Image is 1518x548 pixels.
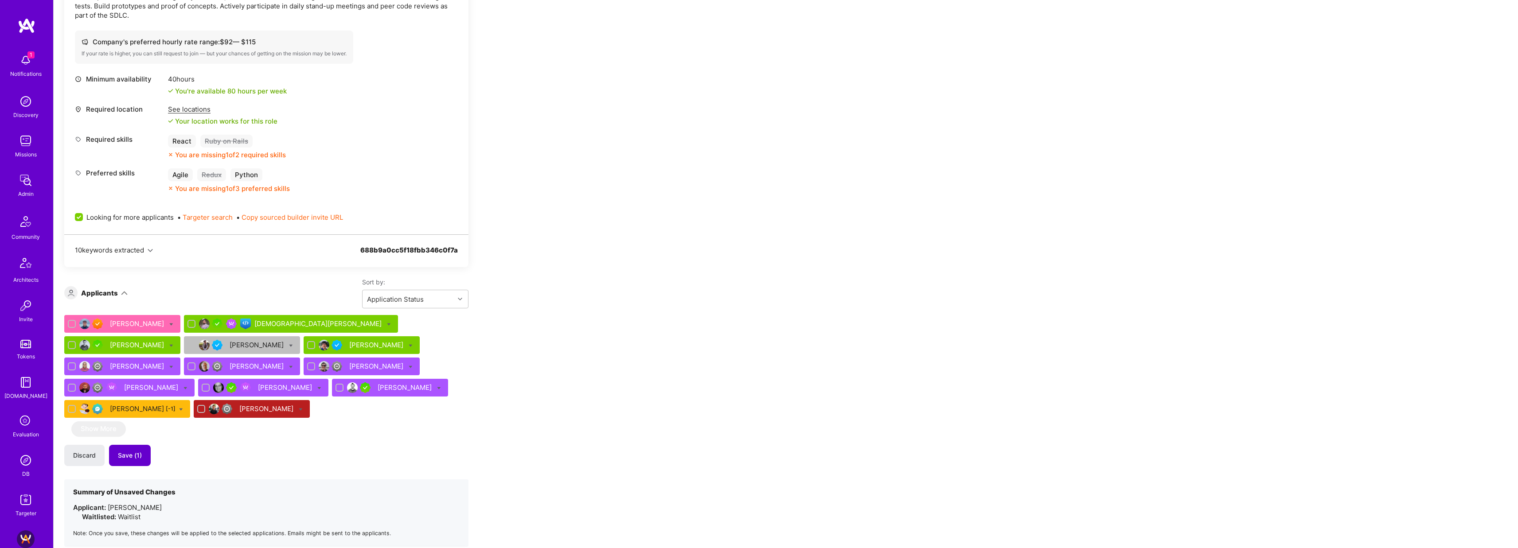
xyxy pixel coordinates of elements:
a: A.Team: AIR [15,530,37,548]
img: A.Teamer in Residence [226,382,237,393]
div: Company's preferred hourly rate range: $ 92 — $ 115 [82,37,347,47]
img: User Avatar [199,340,210,350]
button: Discard [64,445,105,466]
div: Your location works for this role [168,117,277,126]
i: icon Tag [75,136,82,143]
div: [PERSON_NAME] [110,404,176,413]
img: Admin Search [17,451,35,469]
span: Looking for more applicants [86,213,174,222]
span: Discard [73,451,96,460]
strong: Waitlisted: [82,513,116,521]
img: Front-end guild [240,319,251,329]
button: Copy sourced builder invite URL [242,213,343,222]
div: Evaluation [13,430,39,439]
i: icon CloseOrange [168,186,173,191]
i: icon Chevron [148,248,153,253]
span: 1 [27,51,35,58]
button: Show More [71,421,126,437]
img: User Avatar [79,404,90,414]
div: Discovery [13,110,39,120]
div: Tokens [17,352,35,361]
div: React [168,135,196,148]
div: Invite [19,315,33,324]
img: User Avatar [347,382,358,393]
img: bell [17,51,35,69]
div: Required location [75,105,164,114]
span: • [177,213,233,222]
button: 10keywords extracted [75,245,153,255]
div: You're available 80 hours per week [168,86,287,96]
img: User Avatar [79,382,90,393]
i: Bulk Status Update [437,386,441,390]
img: User Avatar [79,361,90,372]
div: Required skills [75,135,164,144]
img: Been on Mission [240,382,251,393]
div: [DEMOGRAPHIC_DATA][PERSON_NAME] [254,319,383,328]
i: Bulk Status Update [183,386,187,390]
img: User Avatar [79,340,90,350]
div: Agile [168,168,193,181]
small: Note: Once you save, these changes will be applied to the selected applications. Emails might be ... [73,530,391,536]
img: guide book [17,373,35,391]
div: 40 hours [168,74,287,84]
div: DB [22,469,30,478]
i: icon SelectionTeam [17,413,34,430]
i: Bulk Status Update [299,407,303,411]
li: [PERSON_NAME] [73,503,460,521]
div: If your rate is higher, you can still request to join — but your chances of getting on the missio... [82,50,347,57]
i: icon Check [168,118,173,124]
h4: Summary of Unsaved Changes [73,488,295,496]
img: Limited Access [212,361,222,372]
img: A.Teamer in Residence [92,340,103,350]
img: User Avatar [199,361,210,372]
div: You are missing 1 of 2 required skills [175,150,286,159]
div: Minimum availability [75,74,164,84]
div: Preferred skills [75,168,164,178]
img: Limited Access [222,404,232,414]
div: Applicants [81,288,118,298]
div: [PERSON_NAME] [124,383,180,392]
img: User Avatar [209,404,219,414]
i: Bulk Status Update [289,365,293,369]
button: Save (1) [109,445,151,466]
i: Bulk Status Update [289,343,293,347]
div: Waitlist [82,512,460,521]
sup: [-1] [166,404,176,413]
i: Bulk Status Update [169,365,173,369]
img: User Avatar [319,361,329,372]
i: icon Applicant [68,290,74,296]
div: [PERSON_NAME] [110,319,166,328]
img: User Avatar [79,319,90,329]
i: icon Chevron [458,297,462,301]
img: Exceptional A.Teamer [92,319,103,329]
img: Vetted A.Teamer [332,340,342,350]
div: Ruby on Rails [200,135,253,148]
i: icon ArrowDown [121,290,128,296]
div: [PERSON_NAME] [378,383,433,392]
div: [DOMAIN_NAME] [4,391,47,400]
button: Targeter search [183,213,233,222]
i: Bulk Status Update [409,365,413,369]
img: Limited Access [92,382,103,393]
img: User Avatar [213,382,224,393]
div: Application Status [367,294,424,303]
i: icon Cash [82,39,88,45]
div: Admin [18,189,34,198]
img: Invite [17,297,35,315]
img: User Avatar [319,340,329,350]
img: Evaluation Call Pending [92,404,103,414]
i: icon CloseOrange [168,152,173,157]
div: Architects [13,275,39,284]
img: A.Teamer in Residence [212,319,222,329]
img: Limited Access [332,361,342,372]
div: [PERSON_NAME] [349,361,405,371]
img: Limited Access [92,361,103,372]
strong: Applicant: [73,503,106,512]
img: teamwork [17,132,35,150]
img: logo [18,18,35,34]
div: [PERSON_NAME] [230,361,285,371]
i: Bulk Status Update [387,322,391,326]
div: You are missing 1 of 3 preferred skills [175,184,290,193]
img: Community [15,211,36,232]
img: tokens [20,340,31,348]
